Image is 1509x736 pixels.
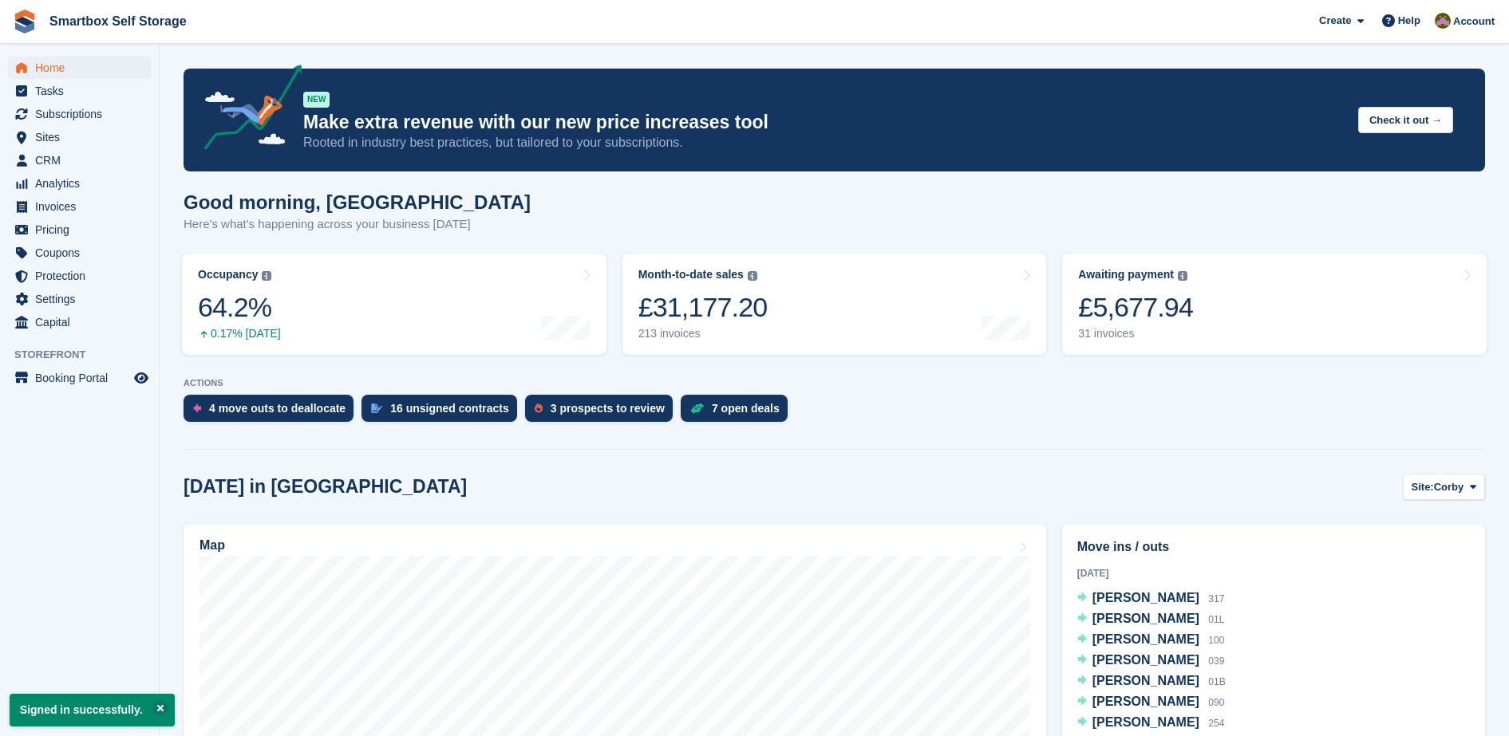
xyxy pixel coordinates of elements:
[1208,655,1224,667] span: 039
[303,111,1345,134] p: Make extra revenue with our new price increases tool
[198,291,281,324] div: 64.2%
[1077,713,1225,734] a: [PERSON_NAME] 254
[1435,13,1451,29] img: Kayleigh Devlin
[1092,674,1199,687] span: [PERSON_NAME]
[1078,268,1174,281] div: Awaiting payment
[184,476,467,498] h2: [DATE] in [GEOGRAPHIC_DATA]
[14,347,159,363] span: Storefront
[35,103,131,125] span: Subscriptions
[1092,653,1199,667] span: [PERSON_NAME]
[35,242,131,264] span: Coupons
[35,172,131,195] span: Analytics
[638,268,744,281] div: Month-to-date sales
[8,195,151,218] a: menu
[35,311,131,333] span: Capital
[1077,537,1470,557] h2: Move ins / outs
[8,57,151,79] a: menu
[1434,479,1464,495] span: Corby
[184,378,1485,388] p: ACTIONS
[198,268,258,281] div: Occupancy
[35,367,131,389] span: Booking Portal
[551,402,665,415] div: 3 prospects to review
[182,254,606,355] a: Occupancy 64.2% 0.17% [DATE]
[35,195,131,218] span: Invoices
[184,215,531,234] p: Here's what's happening across your business [DATE]
[35,218,131,241] span: Pricing
[1077,651,1225,671] a: [PERSON_NAME] 039
[1092,591,1199,604] span: [PERSON_NAME]
[8,126,151,148] a: menu
[184,395,361,430] a: 4 move outs to deallocate
[1092,715,1199,729] span: [PERSON_NAME]
[35,265,131,287] span: Protection
[303,134,1345,152] p: Rooted in industry best practices, but tailored to your subscriptions.
[10,694,175,726] p: Signed in successfully.
[712,402,780,415] div: 7 open deals
[1403,474,1485,500] button: Site: Corby
[35,80,131,102] span: Tasks
[13,10,37,33] img: stora-icon-8386f47178a22dfd0bd8f6a31ec36ba5ce8667c1dd55bd0f319d3a0aa187defe.svg
[8,311,151,333] a: menu
[1077,630,1225,651] a: [PERSON_NAME] 100
[1078,327,1193,340] div: 31 invoices
[681,395,796,430] a: 7 open deals
[1077,609,1225,630] a: [PERSON_NAME] 01L
[43,8,193,34] a: Smartbox Self Storage
[35,57,131,79] span: Home
[1208,697,1224,708] span: 090
[35,126,131,148] span: Sites
[198,327,281,340] div: 0.17% [DATE]
[8,218,151,241] a: menu
[303,92,330,108] div: NEW
[1208,718,1224,729] span: 254
[1453,14,1495,30] span: Account
[1208,614,1224,625] span: 01L
[209,402,346,415] div: 4 move outs to deallocate
[1077,566,1470,581] div: [DATE]
[1208,635,1224,646] span: 100
[1398,13,1420,29] span: Help
[1319,13,1351,29] span: Create
[748,271,757,281] img: icon-info-grey-7440780725fd019a000dd9b08b2336e03edf1995a4989e88bcd33f0948082b44.svg
[638,327,768,340] div: 213 invoices
[1208,593,1224,604] span: 317
[132,368,151,388] a: Preview store
[390,402,509,415] div: 16 unsigned contracts
[8,80,151,102] a: menu
[1092,612,1199,625] span: [PERSON_NAME]
[35,288,131,310] span: Settings
[8,103,151,125] a: menu
[193,403,201,413] img: move_outs_to_deallocate_icon-f764333ba52eb49d3ac5e1228854f67142a1ed5810a6f6cc68b1a99e826820c5.svg
[1092,632,1199,646] span: [PERSON_NAME]
[1077,692,1225,713] a: [PERSON_NAME] 090
[535,403,543,413] img: prospect-51fa495bee0391a8d652442698ab0144808aea92771e9ea1ae160a38d050c398.svg
[8,265,151,287] a: menu
[1062,254,1487,355] a: Awaiting payment £5,677.94 31 invoices
[8,172,151,195] a: menu
[35,149,131,171] span: CRM
[1178,271,1187,281] img: icon-info-grey-7440780725fd019a000dd9b08b2336e03edf1995a4989e88bcd33f0948082b44.svg
[199,538,225,553] h2: Map
[1078,291,1193,324] div: £5,677.94
[1077,588,1225,609] a: [PERSON_NAME] 317
[1208,676,1225,687] span: 01B
[690,403,704,414] img: deal-1b604bf984904fb50ccaf53a9ad4b4a5d6e5aea283cecdc64d6e3604feb123c2.svg
[622,254,1047,355] a: Month-to-date sales £31,177.20 213 invoices
[361,395,525,430] a: 16 unsigned contracts
[1358,107,1453,133] button: Check it out →
[184,191,531,213] h1: Good morning, [GEOGRAPHIC_DATA]
[371,403,382,413] img: contract_signature_icon-13c848040528278c33f63329250d36e43548de30e8caae1d1a13099fd9432cc5.svg
[1412,479,1434,495] span: Site:
[8,367,151,389] a: menu
[8,288,151,310] a: menu
[8,149,151,171] a: menu
[8,242,151,264] a: menu
[262,271,271,281] img: icon-info-grey-7440780725fd019a000dd9b08b2336e03edf1995a4989e88bcd33f0948082b44.svg
[191,65,302,155] img: price-adjustments-announcement-icon-8257ccfd72463d97f412b2fc003d46551f7dbcb40ab6d574587a9cd5c0d94...
[1092,695,1199,708] span: [PERSON_NAME]
[638,291,768,324] div: £31,177.20
[1077,671,1226,692] a: [PERSON_NAME] 01B
[525,395,681,430] a: 3 prospects to review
